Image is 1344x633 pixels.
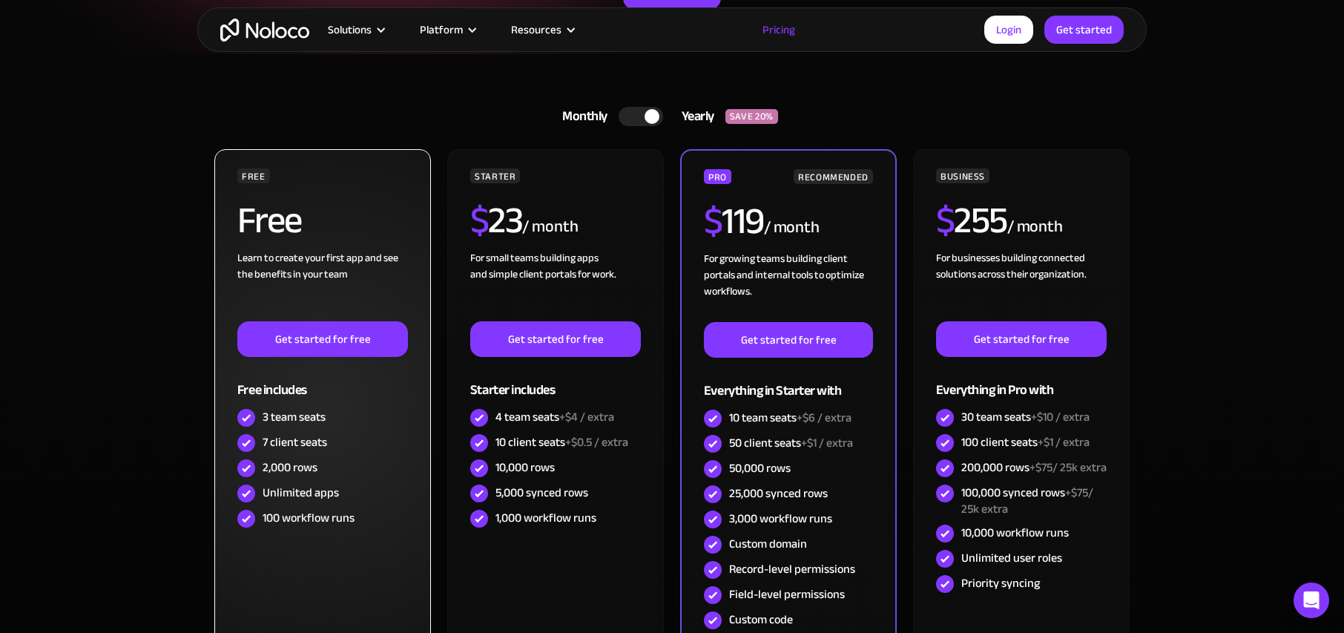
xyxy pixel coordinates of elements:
[220,19,309,42] a: home
[309,20,401,39] div: Solutions
[263,459,317,476] div: 2,000 rows
[704,322,873,358] a: Get started for free
[936,202,1007,239] h2: 255
[725,109,778,124] div: SAVE 20%
[729,410,851,426] div: 10 team seats
[237,357,408,405] div: Free includes
[764,216,820,240] div: / month
[663,105,725,128] div: Yearly
[1030,456,1107,479] span: +$75/ 25k extra
[470,357,641,405] div: Starter includes
[1294,583,1329,618] div: Open Intercom Messenger
[420,20,463,39] div: Platform
[704,169,731,184] div: PRO
[961,550,1062,566] div: Unlimited user roles
[704,358,873,406] div: Everything in Starter with
[984,16,1033,44] a: Login
[729,511,832,527] div: 3,000 workflow runs
[729,435,853,451] div: 50 client seats
[237,202,302,239] h2: Free
[936,168,989,183] div: BUSINESS
[1007,215,1063,239] div: / month
[936,357,1107,405] div: Everything in Pro with
[936,321,1107,357] a: Get started for free
[495,510,596,526] div: 1,000 workflow runs
[961,409,1090,425] div: 30 team seats
[729,586,845,603] div: Field-level permissions
[1044,16,1124,44] a: Get started
[961,525,1069,541] div: 10,000 workflow runs
[263,409,326,425] div: 3 team seats
[961,575,1040,591] div: Priority syncing
[744,20,814,39] a: Pricing
[729,460,791,476] div: 50,000 rows
[961,485,1107,517] div: 100,000 synced rows
[263,485,339,501] div: Unlimited apps
[961,434,1090,450] div: 100 client seats
[470,168,520,183] div: STARTER
[470,321,641,357] a: Get started for free
[263,434,327,450] div: 7 client seats
[936,186,955,255] span: $
[263,510,355,526] div: 100 workflow runs
[729,561,855,577] div: Record-level permissions
[544,105,619,128] div: Monthly
[961,459,1107,476] div: 200,000 rows
[797,407,851,429] span: +$6 / extra
[729,536,807,552] div: Custom domain
[794,169,873,184] div: RECOMMENDED
[729,611,793,628] div: Custom code
[729,485,828,502] div: 25,000 synced rows
[801,432,853,454] span: +$1 / extra
[493,20,591,39] div: Resources
[704,203,764,240] h2: 119
[401,20,493,39] div: Platform
[495,459,555,476] div: 10,000 rows
[470,202,523,239] h2: 23
[961,482,1093,520] span: +$75/ 25k extra
[704,251,873,322] div: For growing teams building client portals and internal tools to optimize workflows.
[237,321,408,357] a: Get started for free
[495,485,588,501] div: 5,000 synced rows
[1038,431,1090,453] span: +$1 / extra
[237,250,408,321] div: Learn to create your first app and see the benefits in your team ‍
[495,409,614,425] div: 4 team seats
[328,20,372,39] div: Solutions
[565,431,628,453] span: +$0.5 / extra
[470,186,489,255] span: $
[495,434,628,450] div: 10 client seats
[704,186,722,256] span: $
[511,20,561,39] div: Resources
[522,215,578,239] div: / month
[559,406,614,428] span: +$4 / extra
[237,168,270,183] div: FREE
[936,250,1107,321] div: For businesses building connected solutions across their organization. ‍
[1031,406,1090,428] span: +$10 / extra
[470,250,641,321] div: For small teams building apps and simple client portals for work. ‍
